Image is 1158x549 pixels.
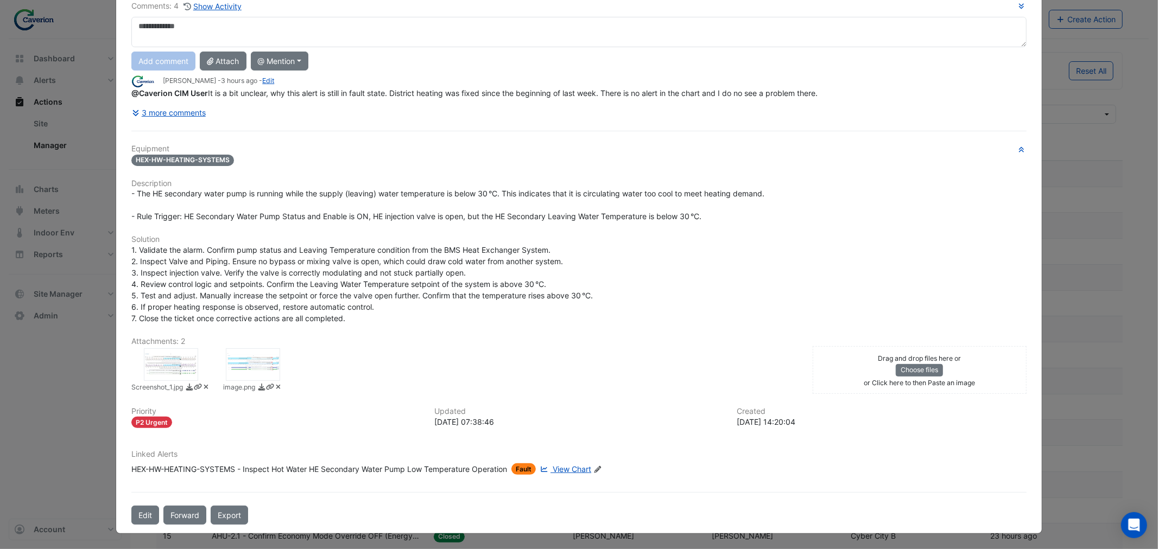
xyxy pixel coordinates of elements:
[131,88,208,98] span: anton.mazkovoi+4329@cimenviro.com [Caverion]
[593,465,602,474] fa-icon: Edit Linked Alerts
[864,379,975,387] small: or Click here to then Paste an image
[896,364,943,376] button: Choose files
[737,407,1026,416] h6: Created
[131,417,172,428] div: P2 Urgent
[131,88,818,98] span: It is a bit unclear, why this alert is still in fault state. District heating was fixed since the...
[163,506,206,525] button: Forward
[200,52,246,71] button: Attach
[131,235,1026,244] h6: Solution
[131,245,593,323] span: 1. Validate the alarm. Confirm pump status and Leaving Temperature condition from the BMS Heat Ex...
[131,179,1026,188] h6: Description
[131,103,206,122] button: 3 more comments
[221,76,257,85] span: 2025-08-12 07:38:46
[223,382,255,394] small: image.png
[144,348,198,381] div: Screenshot_1.jpg
[131,506,159,525] button: Edit
[131,407,421,416] h6: Priority
[131,463,507,475] div: HEX-HW-HEATING-SYSTEMS - Inspect Hot Water HE Secondary Water Pump Low Temperature Operation
[553,464,591,474] span: View Chart
[737,416,1026,427] div: [DATE] 14:20:04
[131,382,183,394] small: Screenshot_1.jpg
[131,75,159,87] img: Caverion
[211,506,248,525] a: Export
[131,450,1026,459] h6: Linked Alerts
[274,382,282,394] a: Delete
[185,382,193,394] a: Download
[257,382,265,394] a: Download
[511,463,536,475] span: Fault
[251,52,309,71] button: @ Mention
[434,416,724,427] div: [DATE] 07:38:46
[131,337,1026,346] h6: Attachments: 2
[266,382,274,394] a: Copy link to clipboard
[194,382,202,394] a: Copy link to clipboard
[131,144,1026,154] h6: Equipment
[262,76,274,85] a: Edit
[163,76,274,86] small: [PERSON_NAME] - -
[131,155,234,166] span: HEX-HW-HEATING-SYSTEMS
[1121,512,1147,538] div: Open Intercom Messenger
[434,407,724,416] h6: Updated
[226,348,280,381] div: image.png
[131,189,764,221] span: - The HE secondary water pump is running while the supply (leaving) water temperature is below 30...
[202,382,210,394] a: Delete
[878,354,961,362] small: Drag and drop files here or
[538,463,591,475] a: View Chart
